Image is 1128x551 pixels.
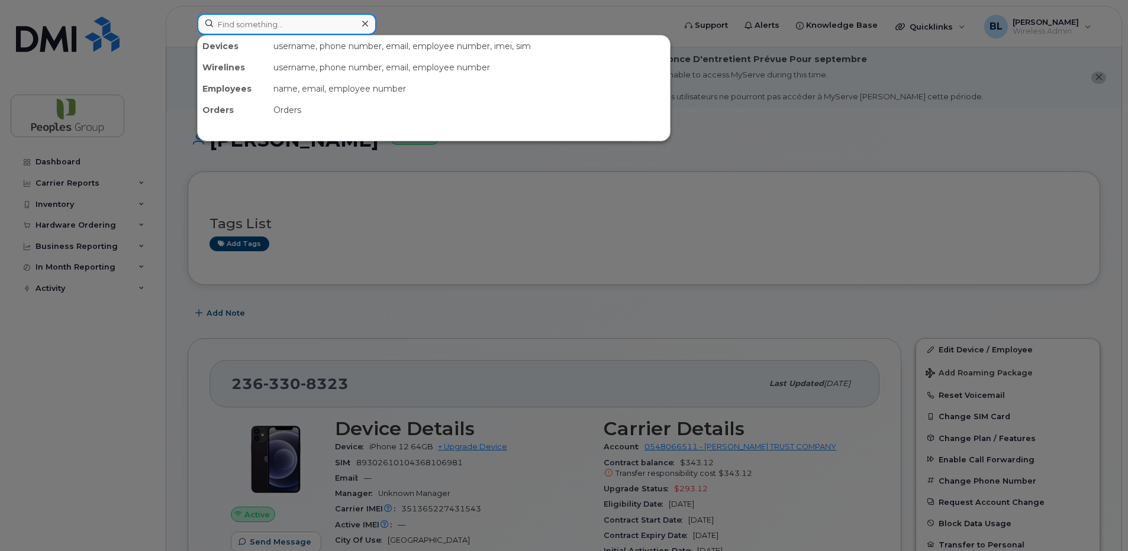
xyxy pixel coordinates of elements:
div: name, email, employee number [269,78,670,99]
div: username, phone number, email, employee number [269,57,670,78]
div: Employees [198,78,269,99]
div: Orders [198,99,269,121]
div: Orders [269,99,670,121]
div: username, phone number, email, employee number, imei, sim [269,35,670,57]
div: Devices [198,35,269,57]
div: Wirelines [198,57,269,78]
